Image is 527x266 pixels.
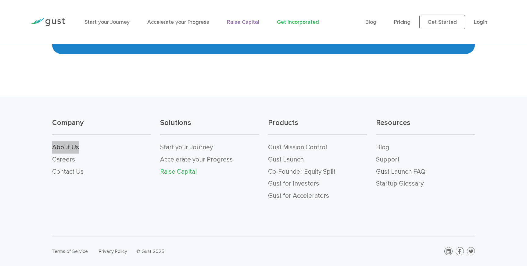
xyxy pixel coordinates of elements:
a: Contact Us [52,168,84,176]
a: Raise Capital [160,168,197,176]
a: Gust for Investors [268,180,319,187]
a: Support [376,156,400,163]
a: Get Started [419,15,465,29]
a: Raise Capital [227,19,259,25]
a: About Us [52,144,79,151]
a: Privacy Policy [99,248,127,254]
a: Accelerate your Progress [147,19,209,25]
a: Gust Mission Control [268,144,327,151]
a: Accelerate your Progress [160,156,233,163]
a: Login [474,19,487,25]
h3: Products [268,118,367,135]
h3: Solutions [160,118,259,135]
h3: Company [52,118,151,135]
div: © Gust 2025 [136,247,259,256]
a: Co-Founder Equity Split [268,168,335,176]
a: Startup Glossary [376,180,424,187]
a: Gust Launch FAQ [376,168,425,176]
img: Gust Logo [31,18,65,26]
a: Blog [376,144,389,151]
a: Terms of Service [52,248,88,254]
a: Get Incorporated [277,19,319,25]
a: Gust for Accelerators [268,192,329,200]
a: Pricing [394,19,410,25]
a: Careers [52,156,75,163]
a: Start your Journey [84,19,130,25]
a: Blog [365,19,376,25]
a: Start your Journey [160,144,213,151]
a: Gust Launch [268,156,304,163]
h3: Resources [376,118,475,135]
